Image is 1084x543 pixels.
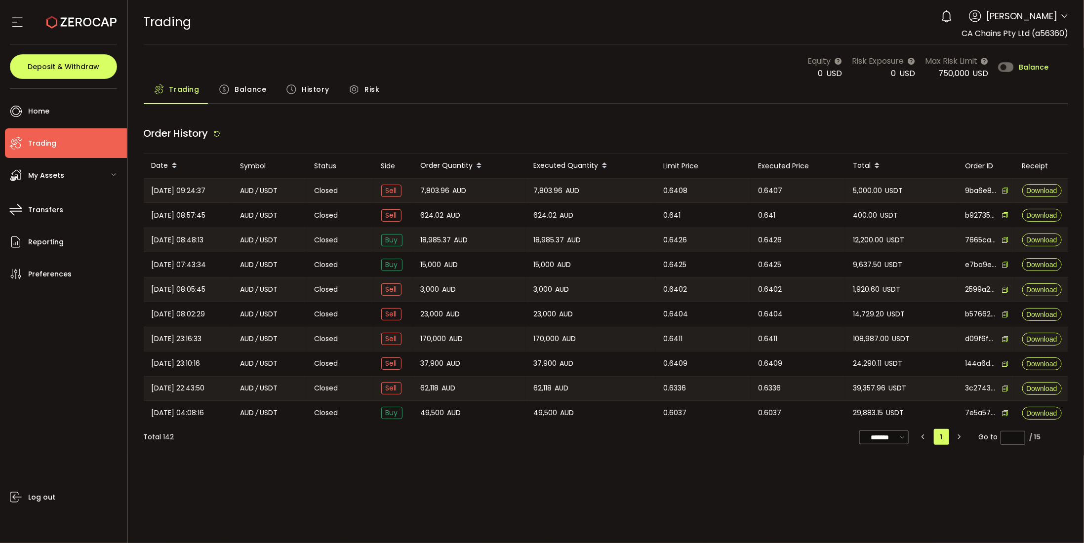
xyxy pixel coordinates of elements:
span: [DATE] 23:16:33 [152,333,202,345]
button: Deposit & Withdraw [10,54,117,79]
span: Sell [381,382,401,394]
span: 0.6402 [664,284,687,295]
span: Closed [315,309,338,319]
span: 108,987.00 [853,333,889,345]
span: Risk Exposure [852,55,904,67]
button: Download [1022,233,1062,246]
span: 624.02 [421,210,444,221]
span: USDT [887,309,905,320]
span: AUD [454,234,468,246]
span: Buy [381,407,402,419]
span: 62,118 [421,383,439,394]
span: USDT [885,259,903,271]
span: USD [826,68,842,79]
div: Executed Price [751,160,845,172]
span: Closed [315,260,338,270]
span: Download [1026,236,1057,243]
span: [DATE] 23:10:16 [152,358,201,369]
span: [DATE] 08:02:29 [152,309,205,320]
span: 400.00 [853,210,878,221]
span: AUD [447,407,461,419]
span: AUD [241,210,254,221]
span: 0.6408 [664,185,688,196]
span: 624.02 [534,210,557,221]
div: Order Quantity [413,157,526,174]
span: Order History [144,126,208,140]
span: AUD [241,358,254,369]
span: 144a6d39-3ffb-43bc-8a9d-e5a66529c998 [965,358,997,369]
button: Download [1022,333,1062,346]
button: Download [1022,283,1062,296]
span: Balance [235,79,266,99]
span: USDT [260,309,278,320]
div: Total 142 [144,432,174,442]
span: USDT [885,185,903,196]
span: 24,290.11 [853,358,882,369]
em: / [256,210,259,221]
span: 0.6402 [759,284,782,295]
span: [DATE] 08:57:45 [152,210,206,221]
span: Trading [144,13,192,31]
span: [DATE] 09:24:37 [152,185,206,196]
span: USDT [260,234,278,246]
span: Trading [28,136,56,151]
span: Buy [381,259,402,271]
span: 39,357.96 [853,383,886,394]
span: 170,000 [421,333,446,345]
span: USDT [260,210,278,221]
span: 18,985.37 [421,234,451,246]
span: Equity [808,55,831,67]
span: USDT [892,333,910,345]
span: Sell [381,283,401,296]
span: 7e5a57ea-2eeb-4fe1-95a1-63164c76f1e0 [965,408,997,418]
div: Date [144,157,233,174]
span: Closed [315,284,338,295]
span: [PERSON_NAME] [986,9,1057,23]
span: Sell [381,333,401,345]
span: 37,900 [421,358,444,369]
span: e7ba9ec1-e47a-4a7e-b5f7-1174bd070550 [965,260,997,270]
span: 62,118 [534,383,552,394]
span: Deposit & Withdraw [28,63,99,70]
span: 15,000 [534,259,555,271]
span: Trading [169,79,200,99]
span: 23,000 [534,309,557,320]
span: 0.6411 [759,333,778,345]
span: 7,803.96 [421,185,450,196]
span: Closed [315,334,338,344]
span: USDT [883,284,901,295]
span: Download [1026,410,1057,417]
em: / [256,383,259,394]
span: USDT [886,407,904,419]
span: USDT [887,234,905,246]
div: Symbol [233,160,307,172]
span: Download [1026,311,1057,318]
span: 0.6425 [664,259,687,271]
em: / [256,407,259,419]
span: USDT [260,358,278,369]
li: 1 [934,429,949,445]
span: 2599a2f9-d739-4166-9349-f3a110e7aa98 [965,284,997,295]
span: 14,729.20 [853,309,884,320]
div: Order ID [958,160,1014,172]
em: / [256,284,259,295]
div: Executed Quantity [526,157,656,174]
span: Reporting [28,235,64,249]
em: / [256,309,259,320]
span: 12,200.00 [853,234,884,246]
span: Sell [381,357,401,370]
em: / [256,333,259,345]
div: / 15 [1029,432,1041,442]
span: USDT [260,185,278,196]
span: 0.6336 [664,383,686,394]
span: 5,000.00 [853,185,883,196]
button: Download [1022,382,1062,395]
span: 0.6426 [664,234,687,246]
span: Closed [315,358,338,369]
span: AUD [241,383,254,394]
span: CA Chains Pty Ltd (a56360) [962,28,1068,39]
span: 750,000 [938,68,969,79]
span: [DATE] 07:43:34 [152,259,206,271]
span: AUD [562,333,576,345]
em: / [256,358,259,369]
